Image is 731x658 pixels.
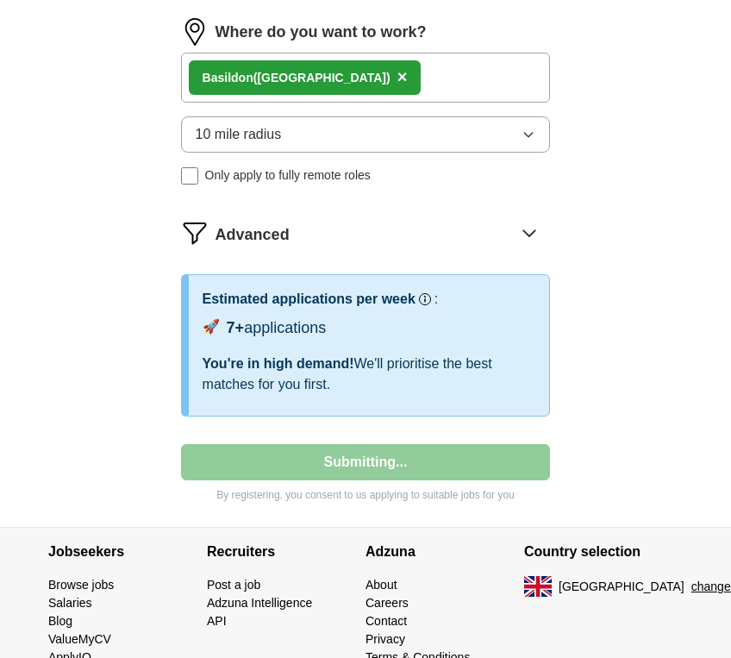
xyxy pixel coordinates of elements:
[365,578,397,592] a: About
[691,578,731,596] button: change
[559,578,684,596] span: [GEOGRAPHIC_DATA]
[207,614,227,628] a: API
[397,65,408,91] button: ×
[434,289,438,310] h3: :
[365,632,405,646] a: Privacy
[227,316,327,340] div: applications
[216,21,427,44] label: Where do you want to work?
[181,444,551,480] button: Submitting...
[203,354,536,395] div: We'll prioritise the best matches for you first.
[397,67,408,86] span: ×
[181,18,209,46] img: location.png
[48,614,72,628] a: Blog
[203,71,225,85] strong: Bas
[48,596,92,610] a: Salaries
[48,632,111,646] a: ValueMyCV
[365,614,407,628] a: Contact
[181,487,551,503] p: By registering, you consent to us applying to suitable jobs for you
[524,528,683,576] h4: Country selection
[253,71,390,85] span: ([GEOGRAPHIC_DATA])
[216,223,290,247] span: Advanced
[203,289,415,310] h3: Estimated applications per week
[227,319,245,336] span: 7+
[205,166,371,185] span: Only apply to fully remote roles
[203,316,220,337] span: 🚀
[181,116,551,153] button: 10 mile radius
[524,576,552,597] img: UK flag
[181,219,209,247] img: filter
[181,167,198,185] input: Only apply to fully remote roles
[196,124,282,145] span: 10 mile radius
[365,596,409,610] a: Careers
[207,578,260,592] a: Post a job
[203,69,390,87] div: ildon
[48,578,114,592] a: Browse jobs
[203,356,354,371] span: You're in high demand!
[207,596,312,610] a: Adzuna Intelligence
